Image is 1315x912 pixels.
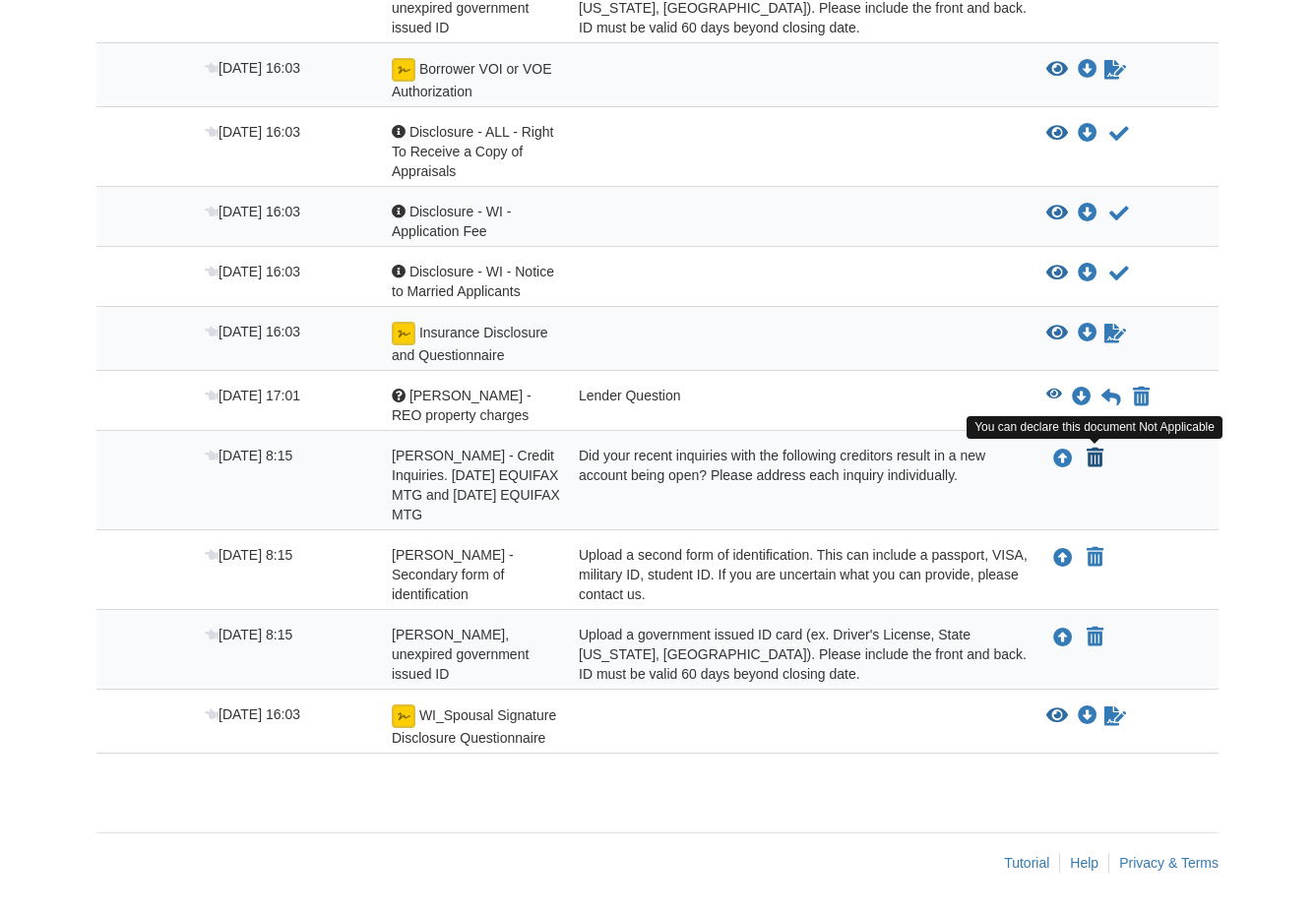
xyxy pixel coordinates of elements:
img: Ready for you to esign [392,322,415,345]
a: Privacy & Terms [1119,855,1219,871]
a: Sign Form [1102,58,1128,82]
button: Upload Natalie Sgarlata-Donnell - Valid, unexpired government issued ID [1051,625,1075,650]
span: [DATE] 8:15 [205,627,292,642]
button: View Borrower VOI or VOE Authorization [1046,60,1068,80]
span: [DATE] 16:03 [205,264,300,279]
a: Sign Form [1102,704,1128,728]
span: [DATE] 8:15 [205,448,292,463]
span: [DATE] 16:03 [205,204,300,219]
div: Lender Question [564,386,1032,425]
div: You can declare this document Not Applicable [967,416,1222,439]
span: [DATE] 16:03 [205,60,300,76]
span: WI_Spousal Signature Disclosure Questionnaire [392,707,556,746]
button: View Disclosure - WI - Application Fee [1046,204,1068,223]
button: Declare Natalie Sgarlata-Donnell - Valid, unexpired government issued ID not applicable [1085,626,1105,649]
button: View WI_Spousal Signature Disclosure Questionnaire [1046,706,1068,726]
a: Download Disclosure - ALL - Right To Receive a Copy of Appraisals [1078,126,1097,142]
a: Tutorial [1004,855,1049,871]
div: Did your recent inquiries with the following creditors result in a new account being open? Please... [564,446,1032,524]
span: [DATE] 8:15 [205,547,292,563]
img: Ready for you to esign [392,58,415,82]
a: Download Borrower VOI or VOE Authorization [1078,62,1097,78]
button: Acknowledge receipt of document [1107,122,1131,146]
button: Acknowledge receipt of document [1107,202,1131,225]
span: [DATE] 17:01 [205,388,300,403]
span: [PERSON_NAME] - REO property charges [392,388,532,423]
span: [DATE] 16:03 [205,124,300,140]
button: View Disclosure - WI - Notice to Married Applicants [1046,264,1068,283]
span: Disclosure - WI - Notice to Married Applicants [392,264,554,299]
a: Download Disclosure - WI - Notice to Married Applicants [1078,266,1097,281]
span: [PERSON_NAME], unexpired government issued ID [392,627,529,682]
a: Help [1070,855,1098,871]
button: Acknowledge receipt of document [1107,262,1131,285]
button: Declare Natalie - REO property charges not applicable [1131,386,1152,409]
span: [DATE] 16:03 [205,324,300,339]
span: Insurance Disclosure and Questionnaire [392,325,548,363]
button: Upload Natalie Sgarlata-Donnell - Credit Inquiries. 9/19/25 EQUIFAX MTG and 8/01/25 EQUIFAX MTG [1051,446,1075,471]
a: Sign Form [1102,322,1128,345]
img: Ready for you to esign [392,704,415,728]
span: Disclosure - WI - Application Fee [392,204,511,239]
a: Download Disclosure - WI - Application Fee [1078,206,1097,221]
span: [DATE] 16:03 [205,706,300,722]
button: Declare Natalie Sgarlata-Donnell - Secondary form of identification not applicable [1085,546,1105,570]
button: Declare Natalie Sgarlata-Donnell - Credit Inquiries. 9/19/25 EQUIFAX MTG and 8/01/25 EQUIFAX MTG ... [1085,447,1105,470]
a: Download Insurance Disclosure and Questionnaire [1078,326,1097,341]
button: View Natalie - REO property charges [1046,388,1062,407]
a: Download Natalie - REO property charges [1072,390,1092,405]
button: View Disclosure - ALL - Right To Receive a Copy of Appraisals [1046,124,1068,144]
div: Upload a government issued ID card (ex. Driver's License, State [US_STATE], [GEOGRAPHIC_DATA]). P... [564,625,1032,684]
span: [PERSON_NAME] - Secondary form of identification [392,547,514,602]
button: View Insurance Disclosure and Questionnaire [1046,324,1068,343]
span: Borrower VOI or VOE Authorization [392,61,551,99]
button: Upload Natalie Sgarlata-Donnell - Secondary form of identification [1051,545,1075,571]
div: Upload a second form of identification. This can include a passport, VISA, military ID, student I... [564,545,1032,604]
span: [PERSON_NAME] - Credit Inquiries. [DATE] EQUIFAX MTG and [DATE] EQUIFAX MTG [392,448,560,522]
span: Disclosure - ALL - Right To Receive a Copy of Appraisals [392,124,553,179]
a: Download WI_Spousal Signature Disclosure Questionnaire [1078,708,1097,724]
